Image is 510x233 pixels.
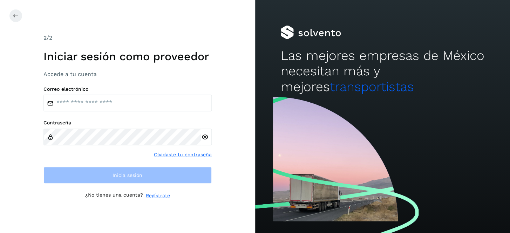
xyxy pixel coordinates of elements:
h1: Iniciar sesión como proveedor [43,50,212,63]
span: transportistas [329,79,414,94]
a: Olvidaste tu contraseña [154,151,212,158]
h3: Accede a tu cuenta [43,71,212,77]
p: ¿No tienes una cuenta? [85,192,143,199]
span: 2 [43,34,47,41]
label: Contraseña [43,120,212,126]
div: /2 [43,34,212,42]
a: Regístrate [146,192,170,199]
h2: Las mejores empresas de México necesitan más y mejores [280,48,484,95]
label: Correo electrónico [43,86,212,92]
button: Inicia sesión [43,167,212,184]
span: Inicia sesión [113,173,142,178]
